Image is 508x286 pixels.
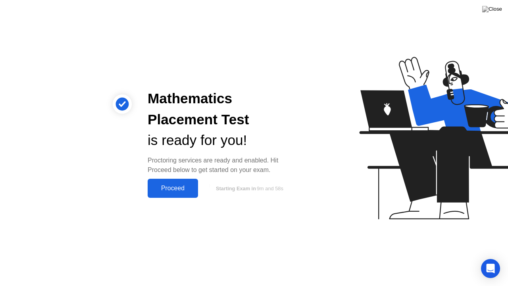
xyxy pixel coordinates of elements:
[148,130,295,151] div: is ready for you!
[150,185,196,192] div: Proceed
[481,259,500,278] div: Open Intercom Messenger
[482,6,502,12] img: Close
[148,179,198,198] button: Proceed
[202,181,295,196] button: Starting Exam in9m and 58s
[257,186,283,191] span: 9m and 58s
[148,156,295,175] div: Proctoring services are ready and enabled. Hit Proceed below to get started on your exam.
[148,88,295,130] div: Mathematics Placement Test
